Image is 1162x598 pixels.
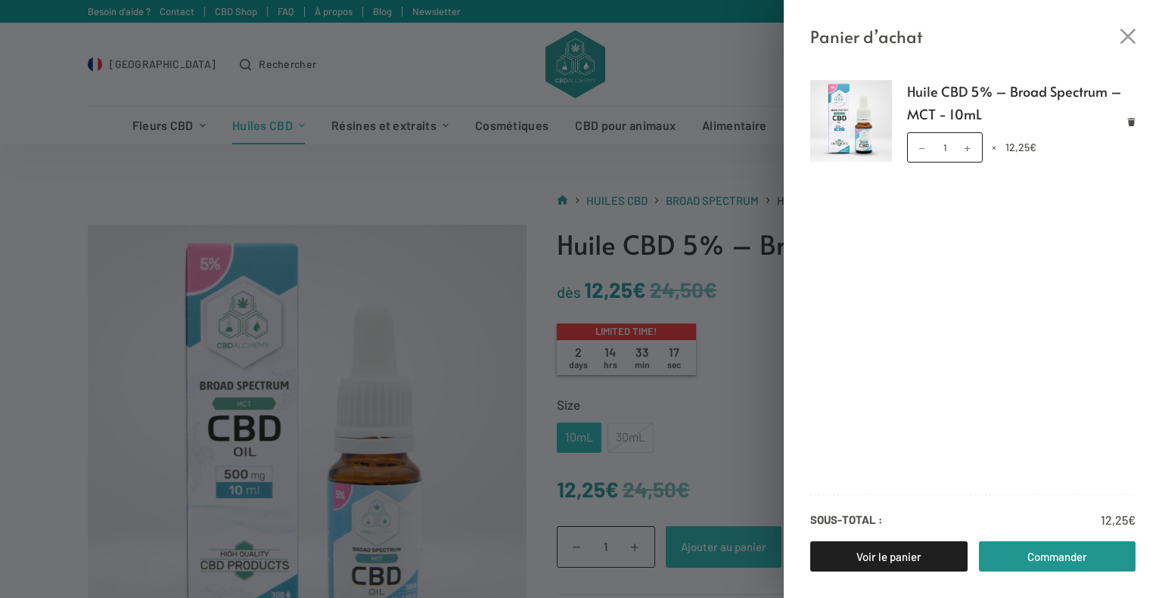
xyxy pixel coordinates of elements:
[907,80,1136,125] a: Huile CBD 5% – Broad Spectrum – MCT - 10mL
[1120,29,1136,44] button: Fermer le tiroir du panier
[907,132,983,163] input: Quantité de produits
[1005,141,1036,153] bdi: 12,25
[1101,513,1136,527] bdi: 12,25
[810,510,882,530] strong: Sous-total :
[1030,141,1036,153] span: €
[1128,513,1136,527] span: €
[979,541,1136,572] a: Commander
[810,541,968,572] a: Voir le panier
[1127,117,1136,125] a: Retirer Huile CBD 5% – Broad Spectrum – MCT - 10mL du panier
[810,23,923,50] span: Panier d’achat
[992,141,996,153] span: ×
